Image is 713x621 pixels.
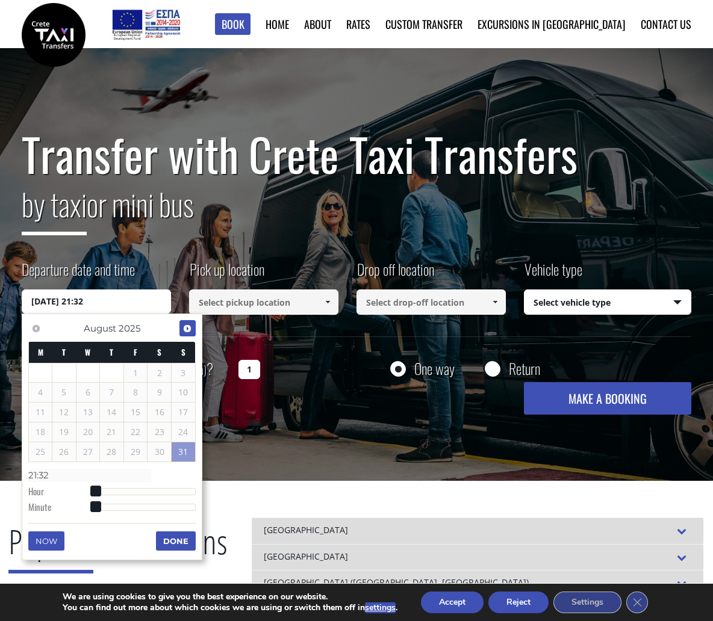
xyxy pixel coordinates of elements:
span: 10 [172,383,195,402]
span: 27 [76,442,100,462]
span: 3 [172,363,195,383]
button: MAKE A BOOKING [524,382,691,415]
p: We are using cookies to give you the best experience on our website. [63,592,397,602]
span: Previous [31,324,41,333]
span: 12 [52,403,76,422]
span: 4 [29,383,52,402]
span: 16 [148,403,171,422]
a: Show All Items [485,289,505,315]
span: Next [182,324,192,333]
button: Now [28,531,64,551]
a: Previous [28,320,45,336]
span: Select vehicle type [525,290,691,315]
button: Reject [488,592,549,613]
span: 17 [172,403,195,422]
span: 20 [76,422,100,442]
span: Saturday [157,346,161,358]
span: 29 [124,442,148,462]
span: 13 [76,403,100,422]
span: 19 [52,422,76,442]
span: 26 [52,442,76,462]
label: One way [414,361,455,376]
span: 25 [29,442,52,462]
p: You can find out more about which cookies we are using or switch them off in . [63,602,397,613]
a: Rates [346,16,370,32]
button: Settings [553,592,621,613]
span: 30 [148,442,171,462]
span: 7 [100,383,123,402]
span: 6 [76,383,100,402]
span: Monday [38,346,43,358]
span: 15 [124,403,148,422]
a: Book [215,13,251,36]
button: Accept [421,592,484,613]
label: Departure date and time [22,259,135,289]
span: Popular [8,518,93,573]
span: 9 [148,383,171,402]
span: by taxi [22,181,87,235]
a: Custom Transfer [385,16,462,32]
span: 1 [124,363,148,383]
span: 11 [29,403,52,422]
span: Friday [134,346,137,358]
span: 24 [172,422,195,442]
button: Close GDPR Cookie Banner [626,592,648,613]
a: Home [266,16,289,32]
a: Crete Taxi Transfers | Safe Taxi Transfer Services from to Heraklion Airport, Chania Airport, Ret... [22,27,86,40]
span: 21 [100,422,123,442]
span: 5 [52,383,76,402]
span: 2 [148,363,171,383]
label: Pick up location [189,259,264,289]
a: Show All Items [317,289,337,315]
span: Wednesday [85,346,90,358]
span: 28 [100,442,123,462]
span: 22 [124,422,148,442]
h1: Transfer with Crete Taxi Transfers [22,129,692,179]
input: Select pickup location [189,289,338,315]
button: settings [365,602,396,613]
label: Vehicle type [524,259,582,289]
h2: or mini bus [22,179,692,244]
button: Done [156,531,196,551]
div: [GEOGRAPHIC_DATA] [252,517,703,544]
div: [GEOGRAPHIC_DATA] [252,544,703,570]
a: Next [179,320,196,336]
span: Tuesday [62,346,66,358]
div: [GEOGRAPHIC_DATA] ([GEOGRAPHIC_DATA], [GEOGRAPHIC_DATA]) [252,570,703,596]
span: 8 [124,383,148,402]
span: Thursday [110,346,113,358]
span: 2025 [119,323,140,334]
span: Sunday [181,346,185,358]
img: e-bannersEUERDF180X90.jpg [110,6,182,42]
h2: Destinations [8,517,228,582]
span: August [84,323,116,334]
a: 31 [172,442,195,462]
span: 14 [100,403,123,422]
span: 23 [148,422,171,442]
a: Contact us [641,16,691,32]
dt: Minute [28,501,95,516]
a: Excursions in [GEOGRAPHIC_DATA] [478,16,626,32]
span: 18 [29,422,52,442]
dt: Hour [28,485,95,501]
a: About [304,16,331,32]
label: Return [509,361,540,376]
input: Select drop-off location [356,289,506,315]
label: Drop off location [356,259,434,289]
img: Crete Taxi Transfers | Safe Taxi Transfer Services from to Heraklion Airport, Chania Airport, Ret... [22,3,86,67]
